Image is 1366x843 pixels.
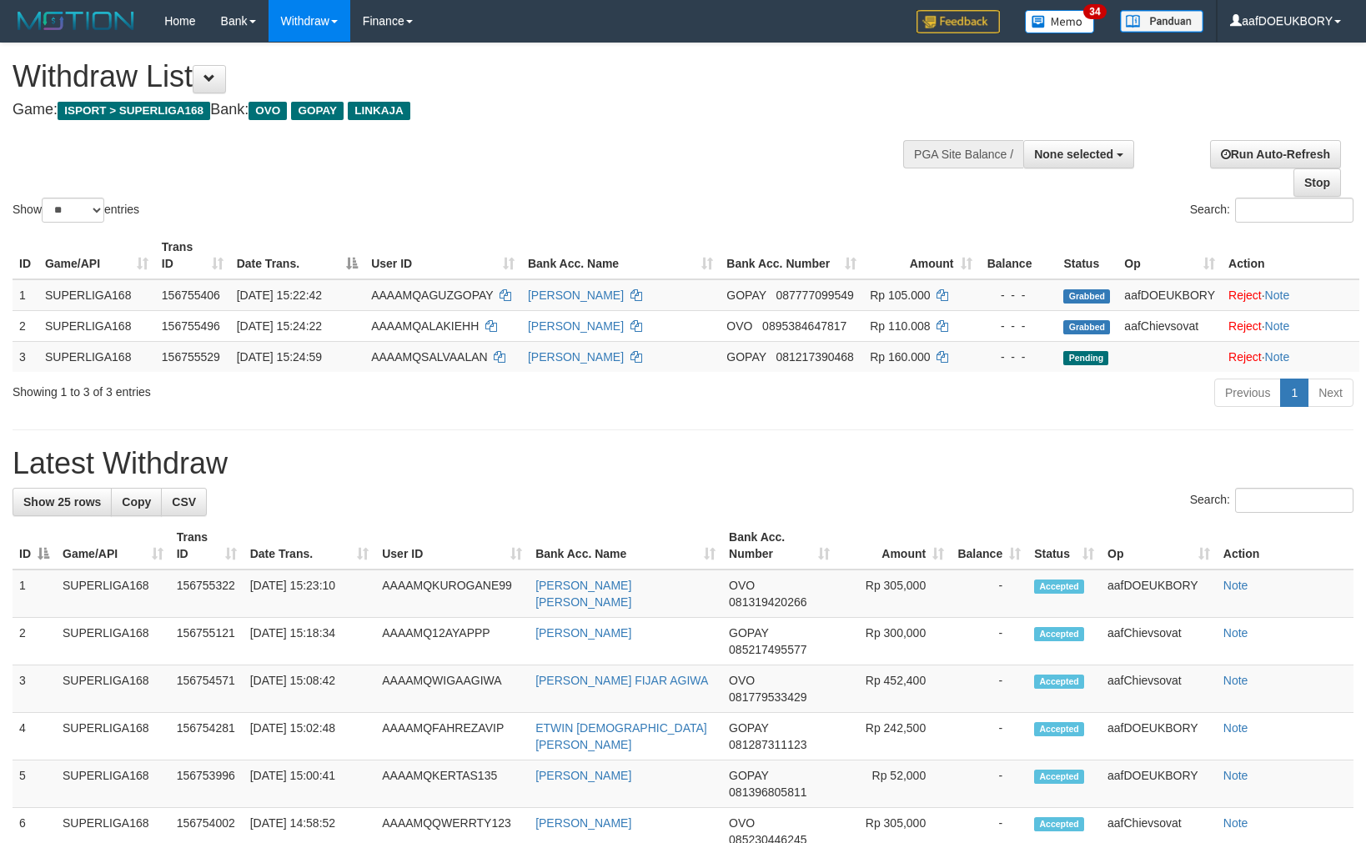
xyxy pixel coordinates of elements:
[951,760,1027,808] td: -
[56,570,170,618] td: SUPERLIGA168
[722,522,836,570] th: Bank Acc. Number: activate to sort column ascending
[1083,4,1106,19] span: 34
[1025,10,1095,33] img: Button%20Memo.svg
[729,721,768,735] span: GOPAY
[1228,350,1262,364] a: Reject
[244,570,376,618] td: [DATE] 15:23:10
[375,570,529,618] td: AAAAMQKUROGANE99
[986,318,1051,334] div: - - -
[172,495,196,509] span: CSV
[170,618,244,665] td: 156755121
[836,522,951,570] th: Amount: activate to sort column ascending
[244,713,376,760] td: [DATE] 15:02:48
[1190,488,1353,513] label: Search:
[1034,817,1084,831] span: Accepted
[42,198,104,223] select: Showentries
[56,522,170,570] th: Game/API: activate to sort column ascending
[13,570,56,618] td: 1
[1222,310,1359,341] td: ·
[170,570,244,618] td: 156755322
[1190,198,1353,223] label: Search:
[535,816,631,830] a: [PERSON_NAME]
[13,232,38,279] th: ID
[729,674,755,687] span: OVO
[244,618,376,665] td: [DATE] 15:18:34
[1034,770,1084,784] span: Accepted
[1057,232,1117,279] th: Status
[1117,310,1222,341] td: aafChievsovat
[870,289,930,302] span: Rp 105.000
[836,618,951,665] td: Rp 300,000
[1034,627,1084,641] span: Accepted
[1034,722,1084,736] span: Accepted
[291,102,344,120] span: GOPAY
[371,319,479,333] span: AAAAMQALAKIEHH
[729,643,806,656] span: Copy 085217495577 to clipboard
[1063,351,1108,365] span: Pending
[1223,721,1248,735] a: Note
[762,319,846,333] span: Copy 0895384647817 to clipboard
[729,816,755,830] span: OVO
[1228,319,1262,333] a: Reject
[38,232,155,279] th: Game/API: activate to sort column ascending
[375,665,529,713] td: AAAAMQWIGAAGIWA
[1101,665,1217,713] td: aafChievsovat
[776,350,853,364] span: Copy 081217390468 to clipboard
[1228,289,1262,302] a: Reject
[170,522,244,570] th: Trans ID: activate to sort column ascending
[375,713,529,760] td: AAAAMQFAHREZAVIP
[1265,350,1290,364] a: Note
[776,289,853,302] span: Copy 087777099549 to clipboard
[249,102,287,120] span: OVO
[1265,319,1290,333] a: Note
[13,377,557,400] div: Showing 1 to 3 of 3 entries
[726,319,752,333] span: OVO
[1101,522,1217,570] th: Op: activate to sort column ascending
[162,350,220,364] span: 156755529
[1034,675,1084,689] span: Accepted
[161,488,207,516] a: CSV
[535,769,631,782] a: [PERSON_NAME]
[729,769,768,782] span: GOPAY
[528,289,624,302] a: [PERSON_NAME]
[364,232,521,279] th: User ID: activate to sort column ascending
[1120,10,1203,33] img: panduan.png
[535,626,631,640] a: [PERSON_NAME]
[1308,379,1353,407] a: Next
[729,690,806,704] span: Copy 081779533429 to clipboard
[1023,140,1134,168] button: None selected
[170,713,244,760] td: 156754281
[870,319,930,333] span: Rp 110.008
[979,232,1057,279] th: Balance
[13,713,56,760] td: 4
[529,522,722,570] th: Bank Acc. Name: activate to sort column ascending
[729,579,755,592] span: OVO
[726,289,766,302] span: GOPAY
[170,665,244,713] td: 156754571
[521,232,720,279] th: Bank Acc. Name: activate to sort column ascending
[1063,320,1110,334] span: Grabbed
[13,665,56,713] td: 3
[375,522,529,570] th: User ID: activate to sort column ascending
[986,287,1051,304] div: - - -
[244,665,376,713] td: [DATE] 15:08:42
[348,102,410,120] span: LINKAJA
[375,618,529,665] td: AAAAMQ12AYAPPP
[237,289,322,302] span: [DATE] 15:22:42
[111,488,162,516] a: Copy
[729,595,806,609] span: Copy 081319420266 to clipboard
[371,289,493,302] span: AAAAMQAGUZGOPAY
[38,279,155,311] td: SUPERLIGA168
[917,10,1000,33] img: Feedback.jpg
[1117,232,1222,279] th: Op: activate to sort column ascending
[1222,279,1359,311] td: ·
[528,350,624,364] a: [PERSON_NAME]
[13,760,56,808] td: 5
[56,665,170,713] td: SUPERLIGA168
[13,60,894,93] h1: Withdraw List
[729,738,806,751] span: Copy 081287311123 to clipboard
[13,488,112,516] a: Show 25 rows
[528,319,624,333] a: [PERSON_NAME]
[237,319,322,333] span: [DATE] 15:24:22
[729,785,806,799] span: Copy 081396805811 to clipboard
